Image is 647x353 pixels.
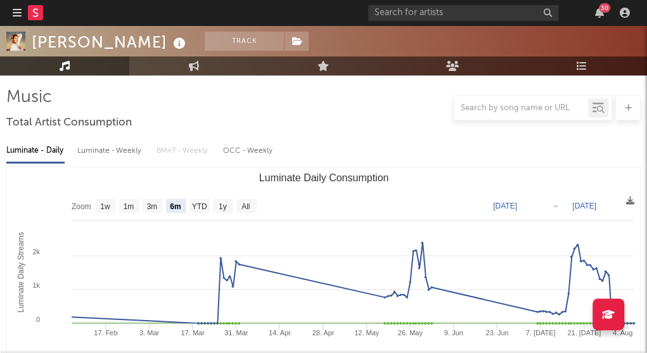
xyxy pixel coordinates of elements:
text: → [551,202,559,210]
input: Search by song name or URL [454,103,588,113]
text: 4. Aug [613,329,632,337]
text: 31. Mar [224,329,248,337]
text: 23. Jun [485,329,508,337]
text: 28. Apr [312,329,335,337]
text: YTD [192,202,207,211]
text: 12. May [354,329,380,337]
button: Track [205,32,284,51]
div: Luminate - Daily [6,140,65,162]
text: Luminate Daily Consumption [259,172,389,183]
text: 21. [DATE] [567,329,601,337]
text: 3m [147,202,158,211]
div: 30 [599,3,610,13]
div: [PERSON_NAME] [32,32,189,53]
span: Total Artist Consumption [6,115,132,131]
text: 17. Feb [94,329,117,337]
text: 14. Apr [269,329,291,337]
text: Luminate Daily Streams [16,232,25,312]
text: [DATE] [493,202,517,210]
text: All [241,202,250,211]
input: Search for artists [368,5,558,21]
text: 1k [32,281,40,289]
text: Zoom [72,202,91,211]
text: 9. Jun [444,329,463,337]
text: 0 [36,316,40,323]
text: 1y [219,202,227,211]
text: 3. Mar [139,329,160,337]
text: 1w [100,202,110,211]
div: Luminate - Weekly [77,140,144,162]
text: 1m [124,202,134,211]
text: 7. [DATE] [526,329,556,337]
text: 26. May [398,329,423,337]
button: 30 [595,8,604,18]
text: 2k [32,248,40,255]
span: Music [6,90,52,105]
div: OCC - Weekly [223,140,274,162]
text: 6m [170,202,181,211]
text: [DATE] [572,202,596,210]
text: 17. Mar [181,329,205,337]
